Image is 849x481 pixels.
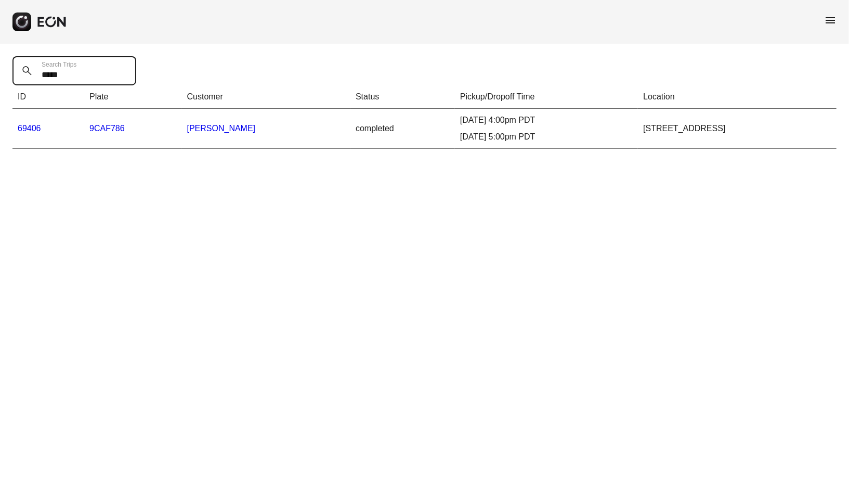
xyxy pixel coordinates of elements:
label: Search Trips [42,60,76,69]
div: [DATE] 4:00pm PDT [460,114,633,126]
th: Location [638,85,837,109]
th: Customer [182,85,351,109]
td: [STREET_ADDRESS] [638,109,837,149]
th: ID [12,85,84,109]
td: completed [350,109,455,149]
a: 69406 [18,124,41,133]
div: [DATE] 5:00pm PDT [460,131,633,143]
th: Plate [84,85,182,109]
th: Status [350,85,455,109]
a: 9CAF786 [89,124,125,133]
span: menu [824,14,837,27]
th: Pickup/Dropoff Time [455,85,638,109]
a: [PERSON_NAME] [187,124,256,133]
